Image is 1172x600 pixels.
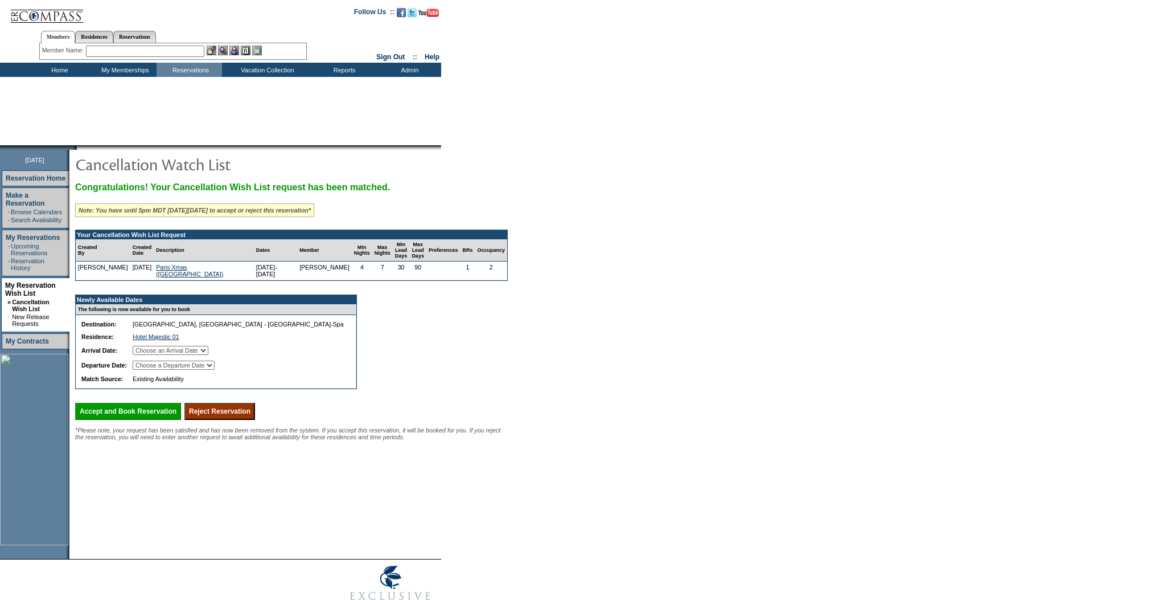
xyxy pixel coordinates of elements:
td: · [8,209,10,215]
a: Search Availability [11,217,61,223]
a: Help [425,53,439,61]
img: View [218,46,228,55]
input: Reject Reservation [184,403,255,420]
img: Become our fan on Facebook [397,8,406,17]
td: Occupancy [475,239,507,262]
a: Reservation Home [6,174,65,182]
img: pgTtlCancellationNotification.gif [75,153,303,175]
div: Member Name: [42,46,86,55]
span: :: [413,53,417,61]
td: [PERSON_NAME] [76,262,130,280]
a: Reservations [113,31,156,43]
b: Residence: [81,333,114,340]
td: Reservations [157,63,222,77]
td: Max Nights [372,239,393,262]
img: Follow us on Twitter [408,8,417,17]
td: · [8,243,10,256]
b: Departure Date: [81,362,127,369]
a: New Release Requests [12,313,49,327]
a: Members [41,31,76,43]
b: Arrival Date: [81,347,117,354]
td: Reports [310,63,376,77]
td: 2 [475,262,507,280]
a: Upcoming Reservations [11,243,47,256]
a: Follow us on Twitter [408,11,417,18]
i: Note: You have until 5pm MDT [DATE][DATE] to accept or reject this reservation* [79,207,311,214]
td: Your Cancellation Wish List Request [76,230,507,239]
td: Description [154,239,253,262]
td: Preferences [426,239,460,262]
td: 1 [460,262,475,280]
td: BRs [460,239,475,262]
b: Match Source: [81,375,123,382]
img: b_calculator.gif [252,46,262,55]
td: Created By [76,239,130,262]
a: Become our fan on Facebook [397,11,406,18]
b: » [7,299,11,305]
td: · [8,217,10,223]
td: Existing Availability [130,373,346,385]
td: Created Date [130,239,154,262]
td: Max Lead Days [409,239,426,262]
td: 7 [372,262,393,280]
a: My Contracts [6,337,49,345]
td: Newly Available Dates [76,295,349,304]
td: · [7,313,11,327]
td: 30 [393,262,410,280]
td: Vacation Collection [222,63,310,77]
span: [DATE] [25,157,44,164]
td: The following is now available for you to book [76,304,349,315]
input: Accept and Book Reservation [75,403,181,420]
td: 4 [352,262,372,280]
a: Reservation History [11,258,44,271]
img: Impersonate [229,46,239,55]
td: Dates [254,239,298,262]
td: [DATE]- [DATE] [254,262,298,280]
span: *Please note, your request has been satisfied and has now been removed from the system. If you ac... [75,427,501,440]
a: My Reservations [6,234,60,242]
img: Reservations [241,46,250,55]
a: My Reservation Wish List [5,281,56,297]
a: Hotel Majestic 01 [133,333,179,340]
td: Admin [376,63,441,77]
a: Browse Calendars [11,209,62,215]
a: Paris Xmas ([GEOGRAPHIC_DATA]) [156,264,223,277]
span: Congratulations! Your Cancellation Wish List request has been matched. [75,182,390,192]
a: Make a Reservation [6,191,45,207]
a: Residences [75,31,113,43]
td: Follow Us :: [354,7,394,21]
a: Subscribe to our YouTube Channel [418,11,439,18]
td: [DATE] [130,262,154,280]
td: Min Nights [352,239,372,262]
td: [GEOGRAPHIC_DATA], [GEOGRAPHIC_DATA] - [GEOGRAPHIC_DATA]-Spa [130,319,346,330]
td: Home [26,63,91,77]
a: Sign Out [376,53,405,61]
img: b_edit.gif [207,46,216,55]
b: Destination: [81,321,117,328]
img: Subscribe to our YouTube Channel [418,9,439,17]
img: promoShadowLeftCorner.gif [73,145,77,150]
td: [PERSON_NAME] [297,262,352,280]
img: blank.gif [77,145,78,150]
td: Min Lead Days [393,239,410,262]
td: · [8,258,10,271]
td: 90 [409,262,426,280]
td: Member [297,239,352,262]
td: My Memberships [91,63,157,77]
a: Cancellation Wish List [12,299,49,312]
